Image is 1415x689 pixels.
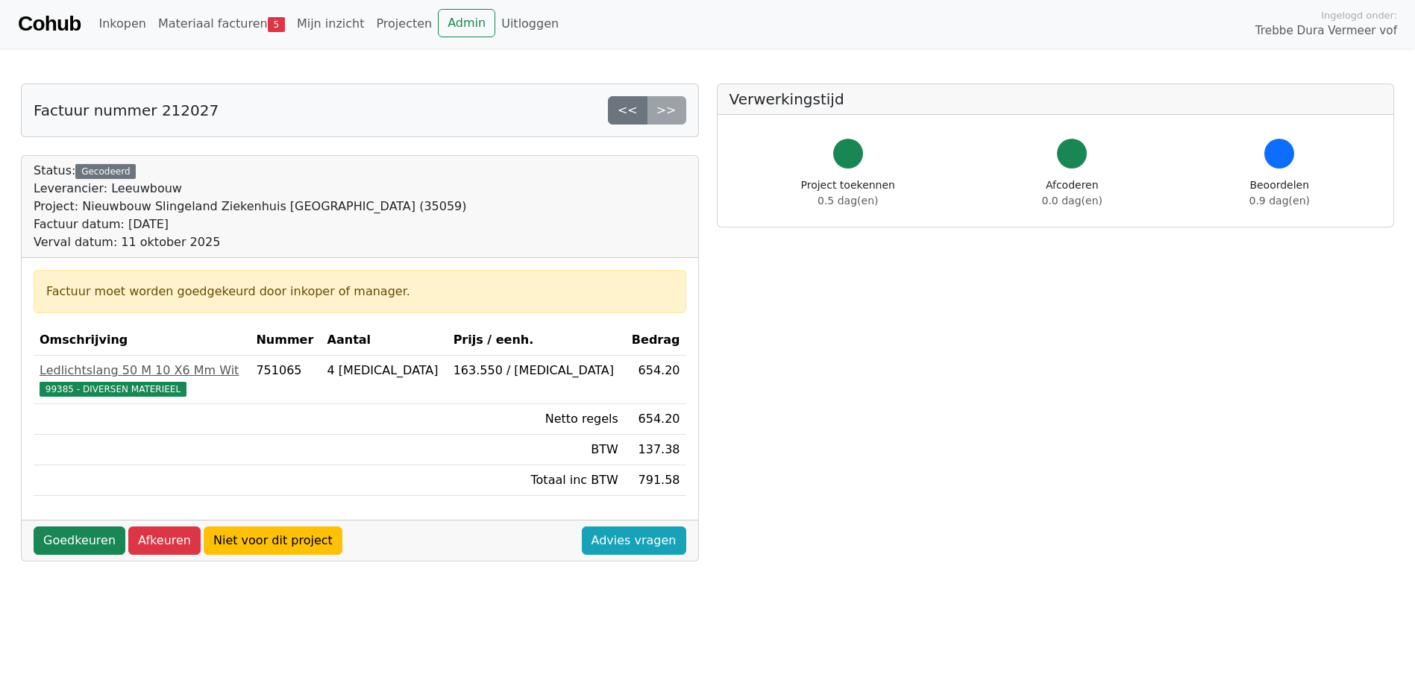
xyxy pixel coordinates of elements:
td: BTW [448,435,624,465]
span: Ingelogd onder: [1321,8,1397,22]
span: 0.9 dag(en) [1249,195,1310,207]
div: Factuur datum: [DATE] [34,215,467,233]
div: Verval datum: 11 oktober 2025 [34,233,467,251]
span: 5 [268,17,285,32]
th: Aantal [321,325,448,356]
a: Mijn inzicht [291,9,371,39]
a: Afkeuren [128,526,201,555]
a: Goedkeuren [34,526,125,555]
h5: Factuur nummer 212027 [34,101,219,119]
a: Inkopen [92,9,151,39]
td: 137.38 [624,435,686,465]
a: << [608,96,647,125]
th: Omschrijving [34,325,250,356]
th: Nummer [250,325,321,356]
td: Totaal inc BTW [448,465,624,496]
div: Beoordelen [1249,177,1310,209]
td: 791.58 [624,465,686,496]
a: Ledlichtslang 50 M 10 X6 Mm Wit99385 - DIVERSEN MATERIEEL [40,362,244,397]
td: 654.20 [624,356,686,404]
h5: Verwerkingstijd [730,90,1382,108]
div: 163.550 / [MEDICAL_DATA] [454,362,618,380]
a: Cohub [18,6,81,42]
span: 99385 - DIVERSEN MATERIEEL [40,382,186,397]
span: 0.5 dag(en) [818,195,878,207]
th: Prijs / eenh. [448,325,624,356]
a: Materiaal facturen5 [152,9,291,39]
div: Project toekennen [801,177,895,209]
div: Factuur moet worden goedgekeurd door inkoper of manager. [46,283,674,301]
div: 4 [MEDICAL_DATA] [327,362,442,380]
td: Netto regels [448,404,624,435]
div: Status: [34,162,467,251]
a: Projecten [370,9,438,39]
div: Leverancier: Leeuwbouw [34,180,467,198]
th: Bedrag [624,325,686,356]
div: Ledlichtslang 50 M 10 X6 Mm Wit [40,362,244,380]
td: 654.20 [624,404,686,435]
div: Project: Nieuwbouw Slingeland Ziekenhuis [GEOGRAPHIC_DATA] (35059) [34,198,467,215]
a: Admin [438,9,495,37]
td: 751065 [250,356,321,404]
span: 0.0 dag(en) [1042,195,1102,207]
a: Advies vragen [582,526,686,555]
div: Afcoderen [1042,177,1102,209]
a: Uitloggen [495,9,565,39]
span: Trebbe Dura Vermeer vof [1255,22,1397,40]
div: Gecodeerd [75,164,136,179]
a: Niet voor dit project [204,526,342,555]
